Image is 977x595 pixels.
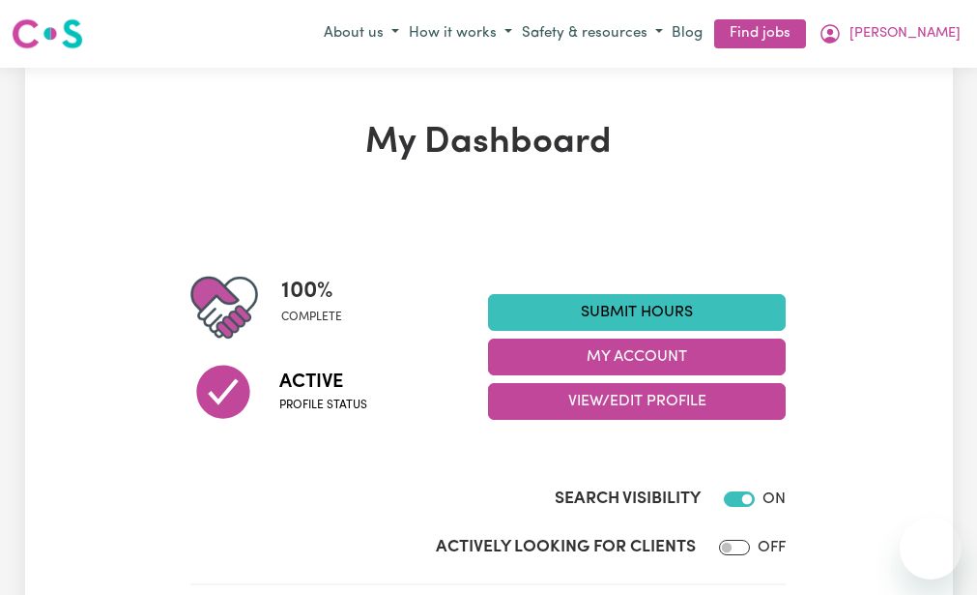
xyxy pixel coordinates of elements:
[279,397,367,414] span: Profile status
[12,16,83,51] img: Careseekers logo
[279,368,367,397] span: Active
[488,383,786,420] button: View/Edit Profile
[758,540,786,555] span: OFF
[714,19,806,49] a: Find jobs
[190,122,786,165] h1: My Dashboard
[762,491,786,507] span: ON
[517,18,668,50] button: Safety & resources
[849,23,961,45] span: [PERSON_NAME]
[12,12,83,56] a: Careseekers logo
[488,339,786,375] button: My Account
[436,535,696,560] label: Actively Looking for Clients
[281,274,358,342] div: Profile completeness: 100%
[281,274,342,309] span: 100 %
[668,19,706,49] a: Blog
[900,518,962,580] iframe: Button to launch messaging window
[488,294,786,331] a: Submit Hours
[404,18,517,50] button: How it works
[814,17,965,50] button: My Account
[281,309,342,326] span: complete
[555,487,701,512] label: Search Visibility
[319,18,404,50] button: About us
